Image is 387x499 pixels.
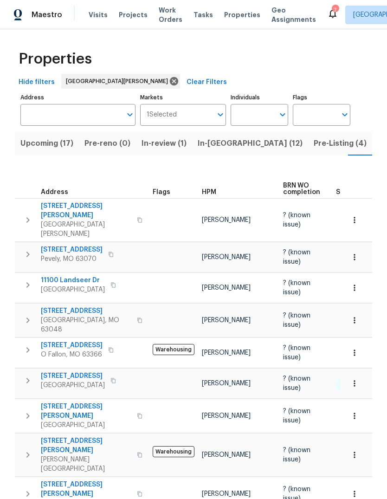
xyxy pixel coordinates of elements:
span: [STREET_ADDRESS][PERSON_NAME] [41,402,131,421]
span: [PERSON_NAME] [202,217,251,223]
button: Open [276,108,289,121]
button: Open [338,108,351,121]
span: Work Orders [159,6,182,24]
span: [PERSON_NAME] [202,254,251,260]
span: 11100 Landseer Dr [41,276,105,285]
span: ? (known issue) [283,312,310,328]
span: ? (known issue) [283,408,310,424]
button: Hide filters [15,74,58,91]
span: BRN WO completion [283,182,320,195]
label: Flags [293,95,350,100]
button: Open [123,108,136,121]
span: Pre-Listing (4) [314,137,367,150]
span: [PERSON_NAME] [202,491,251,497]
span: Flags [153,189,170,195]
span: In-[GEOGRAPHIC_DATA] (12) [198,137,303,150]
span: [GEOGRAPHIC_DATA] [41,421,131,430]
span: [PERSON_NAME] [202,380,251,387]
span: 1 Done [337,381,362,389]
span: ? (known issue) [283,280,310,296]
span: Hide filters [19,77,55,88]
span: Properties [19,54,92,64]
span: In-review (1) [142,137,187,150]
span: [GEOGRAPHIC_DATA][PERSON_NAME] [41,220,131,239]
span: Visits [89,10,108,19]
span: ? (known issue) [283,376,310,391]
span: [GEOGRAPHIC_DATA] [41,285,105,294]
button: Clear Filters [183,74,231,91]
span: ? (known issue) [283,212,310,228]
div: [GEOGRAPHIC_DATA][PERSON_NAME] [61,74,180,89]
span: [STREET_ADDRESS] [41,245,103,254]
span: [PERSON_NAME] [202,413,251,419]
span: [STREET_ADDRESS][PERSON_NAME] [41,201,131,220]
span: Projects [119,10,148,19]
span: Clear Filters [187,77,227,88]
span: [STREET_ADDRESS] [41,341,103,350]
span: Warehousing [153,344,194,355]
span: [STREET_ADDRESS] [41,306,131,316]
span: Geo Assignments [271,6,316,24]
span: Properties [224,10,260,19]
span: Pevely, MO 63070 [41,254,103,264]
span: Upcoming (17) [20,137,73,150]
span: Summary [336,189,366,195]
span: [GEOGRAPHIC_DATA], MO 63048 [41,316,131,334]
label: Markets [140,95,226,100]
span: Address [41,189,68,195]
span: ? (known issue) [283,345,310,361]
span: HPM [202,189,216,195]
span: [GEOGRAPHIC_DATA][PERSON_NAME] [66,77,172,86]
span: [GEOGRAPHIC_DATA] [41,381,105,390]
span: [PERSON_NAME] [202,452,251,458]
span: Maestro [32,10,62,19]
span: [PERSON_NAME] [202,350,251,356]
span: [PERSON_NAME] [202,285,251,291]
span: [STREET_ADDRESS] [41,371,105,381]
button: Open [214,108,227,121]
span: [STREET_ADDRESS][PERSON_NAME] [41,480,131,499]
span: [PERSON_NAME] [202,317,251,324]
span: 1 Selected [147,111,177,119]
span: Tasks [193,12,213,18]
span: O Fallon, MO 63366 [41,350,103,359]
span: Warehousing [153,446,194,457]
span: ? (known issue) [283,447,310,463]
label: Individuals [231,95,288,100]
label: Address [20,95,135,100]
span: [PERSON_NAME][GEOGRAPHIC_DATA] [41,455,131,473]
span: ? (known issue) [283,249,310,265]
div: 7 [332,6,338,15]
span: [STREET_ADDRESS][PERSON_NAME] [41,436,131,455]
span: Pre-reno (0) [84,137,130,150]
